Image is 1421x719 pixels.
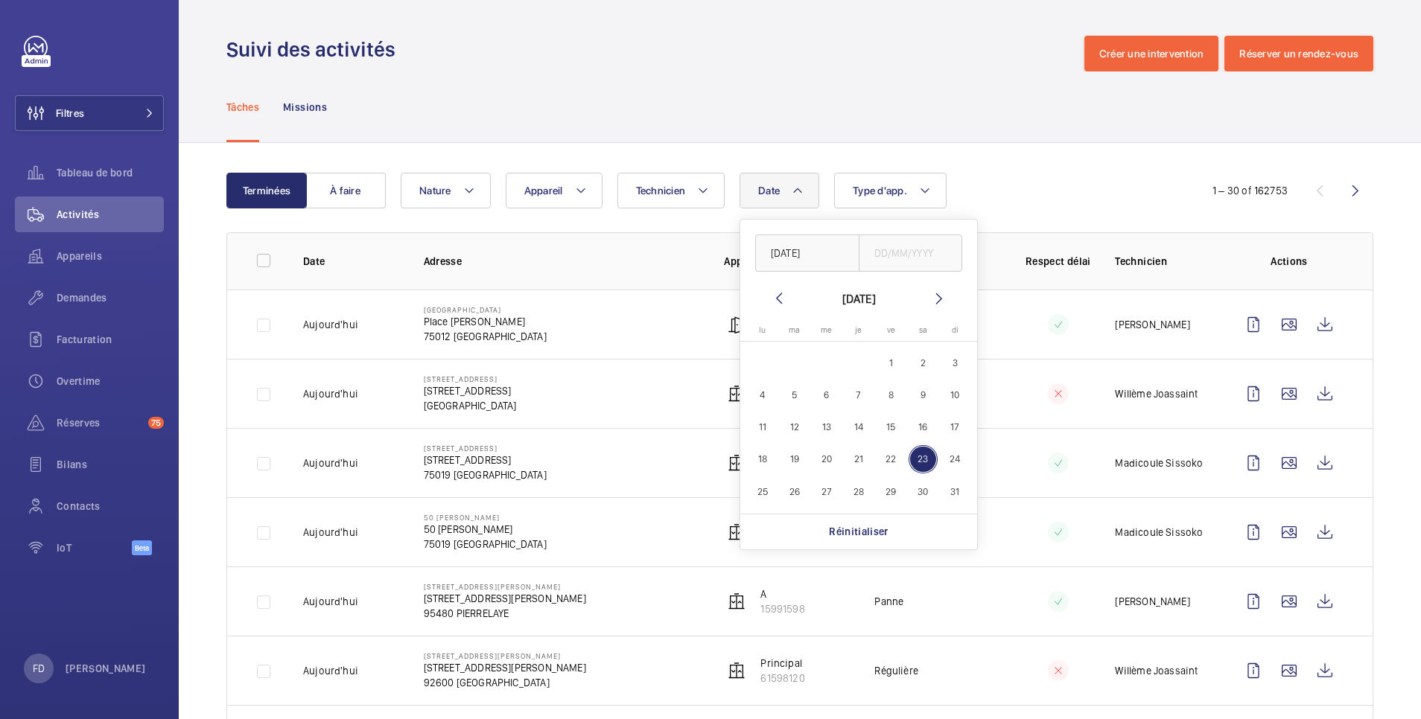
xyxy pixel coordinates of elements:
p: Madicoule Sissoko [1115,525,1203,540]
button: 19 août 2025 [778,443,810,475]
p: FD [33,661,45,676]
p: Place [PERSON_NAME] [424,314,547,329]
button: 6 août 2025 [810,379,842,411]
span: 23 [909,445,938,474]
p: Aujourd'hui [303,594,358,609]
span: 29 [877,477,906,506]
button: 26 août 2025 [778,476,810,508]
span: di [952,325,959,335]
p: Madicoule Sissoko [1115,456,1203,470]
img: elevator.svg [728,454,746,472]
button: Nature [401,173,491,208]
button: 20 août 2025 [810,443,842,475]
p: [PERSON_NAME] [1115,317,1189,332]
span: 9 [909,380,938,409]
p: 50 [PERSON_NAME] [424,513,547,522]
p: Tâches [226,100,259,115]
p: Panne [874,594,903,609]
button: 29 août 2025 [875,476,907,508]
p: Appareil [724,254,851,269]
span: 15 [877,412,906,441]
span: 31 [941,477,970,506]
button: Réserver un rendez-vous [1224,36,1373,71]
span: Appareil [524,185,563,196]
button: 2 août 2025 [907,347,939,379]
p: Aujourd'hui [303,317,358,332]
span: Overtime [57,374,164,389]
p: [STREET_ADDRESS] [424,383,517,398]
button: 7 août 2025 [842,379,874,411]
span: 17 [941,412,970,441]
span: 22 [877,445,906,474]
span: Filtres [56,106,84,121]
span: 28 [845,477,874,506]
span: 8 [877,380,906,409]
span: 24 [941,445,970,474]
span: 20 [812,445,841,474]
span: 5 [780,380,809,409]
span: Réserves [57,415,142,430]
span: ma [789,325,800,335]
p: Respect délai [1025,254,1091,269]
button: 27 août 2025 [810,476,842,508]
p: [STREET_ADDRESS][PERSON_NAME] [424,660,586,675]
img: elevator.svg [728,523,746,541]
p: [STREET_ADDRESS][PERSON_NAME] [424,651,586,660]
button: 22 août 2025 [875,443,907,475]
button: 18 août 2025 [746,443,778,475]
button: 5 août 2025 [778,379,810,411]
span: 25 [748,477,777,506]
p: Missions [283,100,327,115]
button: 3 août 2025 [939,347,971,379]
p: [PERSON_NAME] [66,661,146,676]
span: 11 [748,412,777,441]
span: Facturation [57,332,164,347]
p: 61598120 [760,671,804,686]
p: Aujourd'hui [303,456,358,470]
button: Technicien [617,173,725,208]
p: Aujourd'hui [303,386,358,401]
span: Type d'app. [853,185,907,196]
p: A [760,587,804,601]
span: 30 [909,477,938,506]
button: 23 août 2025 [907,443,939,475]
button: À faire [305,173,386,208]
span: sa [919,325,927,335]
p: [GEOGRAPHIC_DATA] [424,398,517,413]
button: 10 août 2025 [939,379,971,411]
span: IoT [57,540,132,555]
img: elevator.svg [728,662,746,680]
p: Aujourd'hui [303,663,358,678]
p: Date [303,254,400,269]
span: 19 [780,445,809,474]
p: Adresse [424,254,701,269]
img: automatic_door.svg [728,316,746,333]
span: Activités [57,207,164,222]
button: 12 août 2025 [778,411,810,443]
button: 11 août 2025 [746,411,778,443]
span: 2 [909,348,938,377]
span: ve [887,325,895,335]
input: DD/MM/YYYY [755,234,859,272]
button: 14 août 2025 [842,411,874,443]
button: 16 août 2025 [907,411,939,443]
button: 30 août 2025 [907,476,939,508]
span: 10 [941,380,970,409]
span: 21 [845,445,874,474]
span: lu [759,325,766,335]
p: Technicien [1115,254,1212,269]
span: Date [758,185,780,196]
p: [STREET_ADDRESS] [424,444,547,453]
button: 1 août 2025 [875,347,907,379]
button: 25 août 2025 [746,476,778,508]
p: 75019 [GEOGRAPHIC_DATA] [424,467,547,482]
button: 31 août 2025 [939,476,971,508]
button: Date [740,173,819,208]
span: Bilans [57,457,164,472]
span: Appareils [57,249,164,263]
span: 4 [748,380,777,409]
p: Willème Joassaint [1115,386,1198,401]
p: Réinitialiser [829,524,888,539]
span: 3 [941,348,970,377]
span: me [821,325,832,335]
